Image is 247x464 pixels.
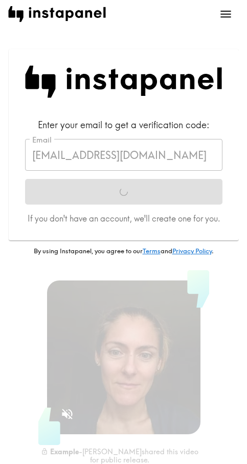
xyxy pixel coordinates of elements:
label: Email [32,134,52,146]
button: Sound is off [56,403,78,425]
a: Terms [143,247,161,255]
button: open menu [213,1,239,27]
img: instapanel [8,6,106,22]
div: Enter your email to get a verification code: [25,118,222,131]
a: Privacy Policy [172,247,212,255]
img: Instapanel [25,66,222,98]
p: By using Instapanel, you agree to our and . [9,247,239,256]
b: Example [50,447,79,456]
p: If you don't have an account, we'll create one for you. [25,213,222,224]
